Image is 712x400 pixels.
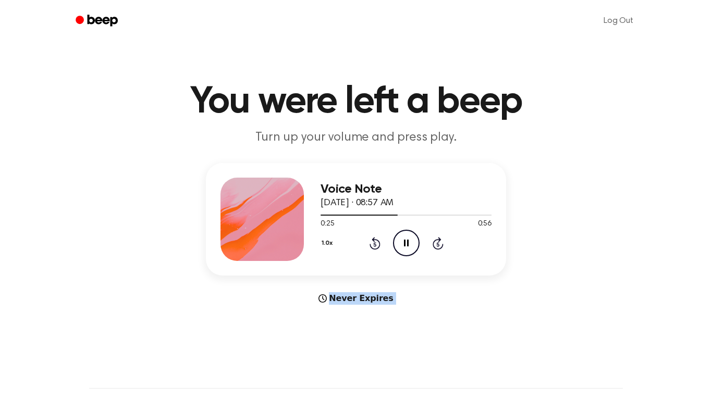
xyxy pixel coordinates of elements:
h1: You were left a beep [89,83,623,121]
span: 0:56 [478,219,492,230]
a: Log Out [593,8,644,33]
a: Beep [68,11,127,31]
button: 1.0x [321,234,336,252]
span: 0:25 [321,219,334,230]
p: Turn up your volume and press play. [156,129,556,146]
h3: Voice Note [321,182,492,196]
div: Never Expires [206,292,506,305]
span: [DATE] · 08:57 AM [321,198,394,208]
